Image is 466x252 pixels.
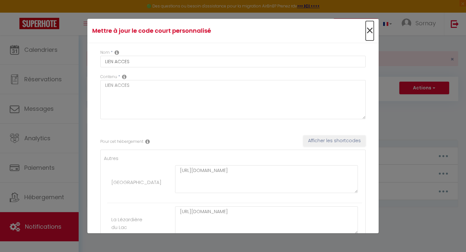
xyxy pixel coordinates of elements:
button: Afficher les shortcodes [303,135,366,146]
label: [GEOGRAPHIC_DATA] [111,178,161,186]
label: Autres [104,155,118,162]
label: Nom [100,50,110,56]
i: Rental [145,139,150,144]
input: Custom code name [100,56,366,67]
label: La Lézardière du Lac [111,216,145,231]
label: Pour cet hébergement [100,139,143,145]
label: Contenu [100,74,117,80]
h4: Mettre à jour le code court personnalisé [92,26,277,35]
button: Close [366,24,374,38]
i: Replacable content [122,74,127,79]
i: Custom short code name [115,50,119,55]
span: × [366,21,374,40]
